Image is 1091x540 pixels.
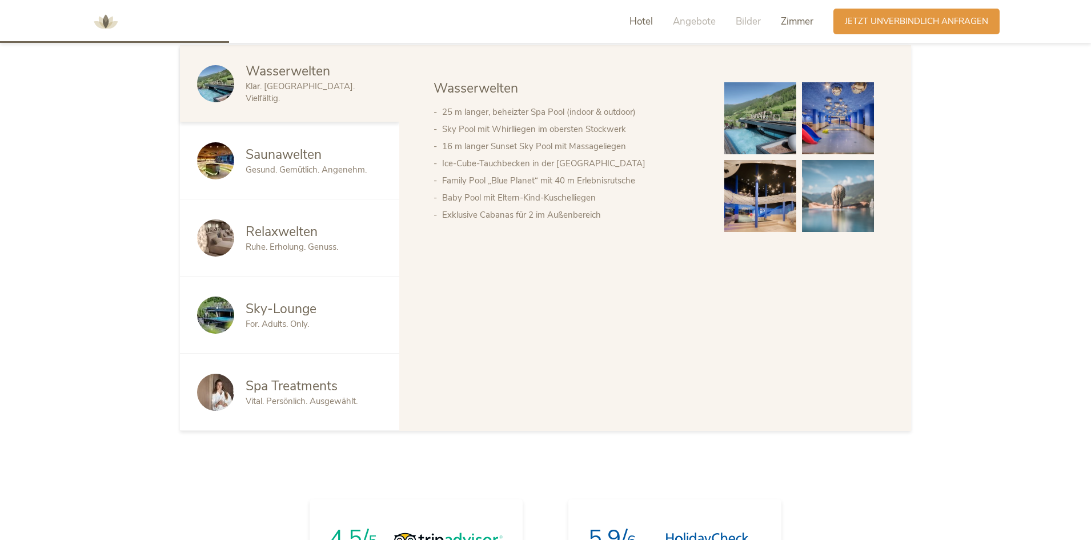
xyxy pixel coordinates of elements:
[442,206,701,223] li: Exklusive Cabanas für 2 im Außenbereich
[246,241,338,253] span: Ruhe. Erholung. Genuss.
[781,15,813,28] span: Zimmer
[442,138,701,155] li: 16 m langer Sunset Sky Pool mit Massageliegen
[246,62,330,80] span: Wasserwelten
[246,395,358,407] span: Vital. Persönlich. Ausgewählt.
[629,15,653,28] span: Hotel
[442,189,701,206] li: Baby Pool mit Eltern-Kind-Kuschelliegen
[246,377,338,395] span: Spa Treatments
[442,103,701,121] li: 25 m langer, beheizter Spa Pool (indoor & outdoor)
[246,81,355,104] span: Klar. [GEOGRAPHIC_DATA]. Vielfältig.
[442,155,701,172] li: Ice-Cube-Tauchbecken in der [GEOGRAPHIC_DATA]
[442,121,701,138] li: Sky Pool mit Whirlliegen im obersten Stockwerk
[89,5,123,39] img: AMONTI & LUNARIS Wellnessresort
[246,146,322,163] span: Saunawelten
[246,300,316,318] span: Sky-Lounge
[442,172,701,189] li: Family Pool „Blue Planet“ mit 40 m Erlebnisrutsche
[673,15,716,28] span: Angebote
[845,15,988,27] span: Jetzt unverbindlich anfragen
[246,223,318,241] span: Relaxwelten
[434,79,518,97] span: Wasserwelten
[246,164,367,175] span: Gesund. Gemütlich. Angenehm.
[89,17,123,25] a: AMONTI & LUNARIS Wellnessresort
[246,318,309,330] span: For. Adults. Only.
[736,15,761,28] span: Bilder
